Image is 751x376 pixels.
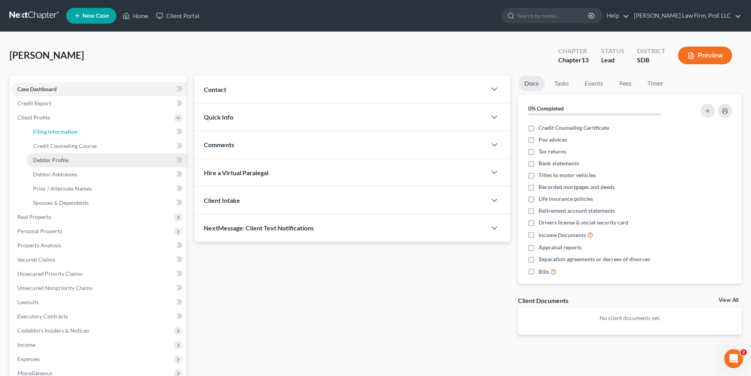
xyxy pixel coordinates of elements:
[539,268,549,276] span: Bills
[33,128,78,135] span: Filing Information
[630,9,741,23] a: [PERSON_NAME] Law Firm, Prof. LLC
[539,255,650,263] span: Separation agreements or decrees of divorces
[539,159,579,167] span: Bank statements
[11,267,186,281] a: Unsecured Priority Claims
[17,100,51,107] span: Credit Report
[637,56,665,65] div: SDB
[539,219,628,226] span: Drivers license & social security card
[539,207,615,215] span: Retirement account statements
[17,228,62,234] span: Personal Property
[539,148,566,155] span: Tax returns
[548,76,575,91] a: Tasks
[11,96,186,110] a: Credit Report
[204,196,240,204] span: Client Intake
[17,284,93,291] span: Unsecured Nonpriority Claims
[539,183,615,191] span: Recorded mortgages and deeds
[17,313,68,320] span: Executory Contracts
[204,141,234,148] span: Comments
[719,297,738,303] a: View All
[578,76,609,91] a: Events
[17,327,89,334] span: Codebtors Insiders & Notices
[740,349,747,355] span: 2
[17,341,35,348] span: Income
[33,199,89,206] span: Spouses & Dependents
[17,355,40,362] span: Expenses
[558,47,589,56] div: Chapter
[82,13,109,19] span: New Case
[17,86,57,92] span: Case Dashboard
[637,47,665,56] div: District
[27,181,186,196] a: Prior / Alternate Names
[724,349,743,368] iframe: Intercom live chat
[601,56,624,65] div: Lead
[152,9,203,23] a: Client Portal
[27,153,186,167] a: Debtor Profile
[204,169,268,176] span: Hire a Virtual Paralegal
[27,196,186,210] a: Spouses & Dependents
[524,314,735,322] p: No client documents yet.
[17,299,39,305] span: Lawsuits
[641,76,669,91] a: Timer
[601,47,624,56] div: Status
[613,76,638,91] a: Fees
[17,270,82,277] span: Unsecured Priority Claims
[539,195,593,203] span: Life insurance policies
[11,295,186,309] a: Lawsuits
[678,47,732,64] button: Preview
[204,224,314,232] span: NextMessage: Client Text Notifications
[528,105,564,112] strong: 0% Completed
[17,213,51,220] span: Real Property
[17,256,55,263] span: Secured Claims
[581,56,589,64] span: 13
[11,82,186,96] a: Case Dashboard
[539,136,567,144] span: Pay advices
[119,9,152,23] a: Home
[539,124,609,132] span: Credit Counseling Certificate
[539,171,596,179] span: Titles to motor vehicles
[517,8,589,23] input: Search by name...
[33,142,97,149] span: Credit Counseling Course
[204,86,226,93] span: Contact
[558,56,589,65] div: Chapter
[9,49,84,61] span: [PERSON_NAME]
[518,76,545,91] a: Docs
[33,185,92,192] span: Prior / Alternate Names
[17,114,50,121] span: Client Profile
[33,157,69,163] span: Debtor Profile
[27,167,186,181] a: Debtor Addresses
[518,296,568,305] div: Client Documents
[11,238,186,253] a: Property Analysis
[27,139,186,153] a: Credit Counseling Course
[11,309,186,324] a: Executory Contracts
[539,231,586,239] span: Income Documents
[539,243,581,251] span: Appraisal reports
[11,281,186,295] a: Unsecured Nonpriority Claims
[27,125,186,139] a: Filing Information
[17,242,61,249] span: Property Analysis
[11,253,186,267] a: Secured Claims
[603,9,629,23] a: Help
[204,113,233,121] span: Quick Info
[33,171,77,178] span: Debtor Addresses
